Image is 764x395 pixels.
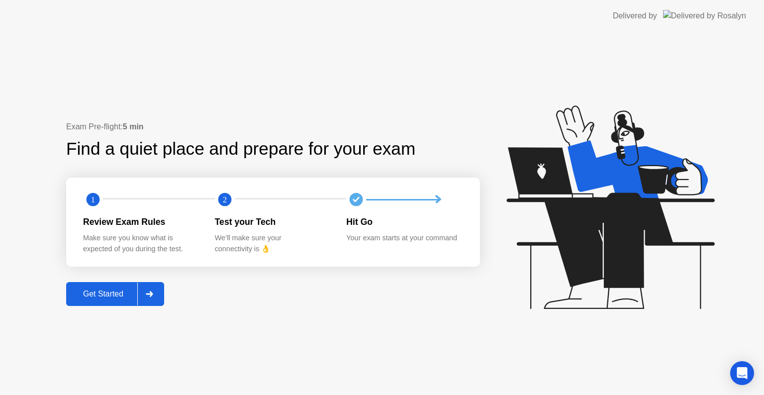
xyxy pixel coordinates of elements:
[346,215,462,228] div: Hit Go
[346,233,462,244] div: Your exam starts at your command
[83,233,199,254] div: Make sure you know what is expected of you during the test.
[83,215,199,228] div: Review Exam Rules
[66,282,164,306] button: Get Started
[223,195,227,204] text: 2
[91,195,95,204] text: 1
[69,290,137,298] div: Get Started
[66,121,480,133] div: Exam Pre-flight:
[663,10,746,21] img: Delivered by Rosalyn
[66,136,417,162] div: Find a quiet place and prepare for your exam
[613,10,657,22] div: Delivered by
[215,215,331,228] div: Test your Tech
[215,233,331,254] div: We’ll make sure your connectivity is 👌
[730,361,754,385] div: Open Intercom Messenger
[123,122,144,131] b: 5 min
